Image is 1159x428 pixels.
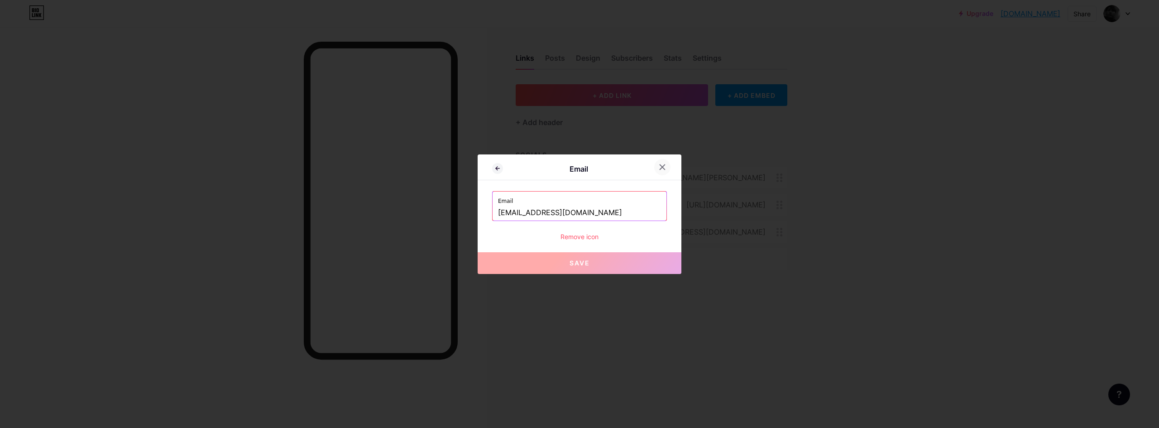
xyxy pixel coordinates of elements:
[503,164,654,174] div: Email
[478,252,681,274] button: Save
[492,232,667,241] div: Remove icon
[498,192,661,205] label: Email
[498,205,661,221] input: your@domain.com
[570,259,590,267] span: Save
